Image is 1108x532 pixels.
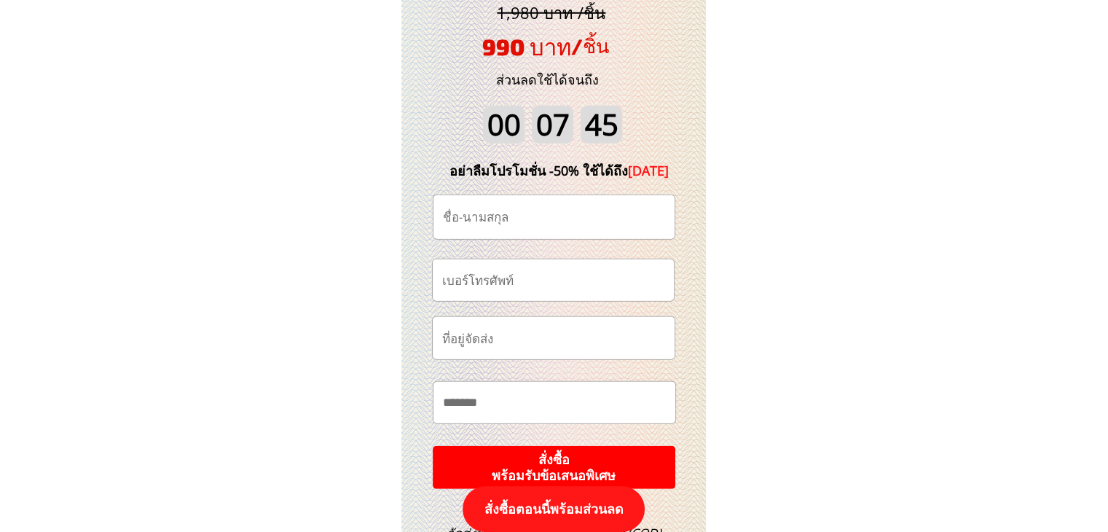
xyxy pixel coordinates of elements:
[439,195,669,239] input: ชื่อ-นามสกุล
[439,259,668,301] input: เบอร์โทรศัพท์
[482,33,571,60] span: 990 บาท
[463,486,645,532] p: สั่งซื้อตอนนี้พร้อมส่วนลด
[497,1,605,23] span: 1,980 บาท /ชิ้น
[431,446,677,490] p: สั่งซื้อ พร้อมรับข้อเสนอพิเศษ
[476,69,618,90] h3: ส่วนลดใช้ได้จนถึง
[439,317,669,359] input: ที่อยู่จัดส่ง
[571,34,609,57] span: /ชิ้น
[428,160,691,181] div: อย่าลืมโปรโมชั่น -50% ใช้ได้ถึง
[628,162,669,179] span: [DATE]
